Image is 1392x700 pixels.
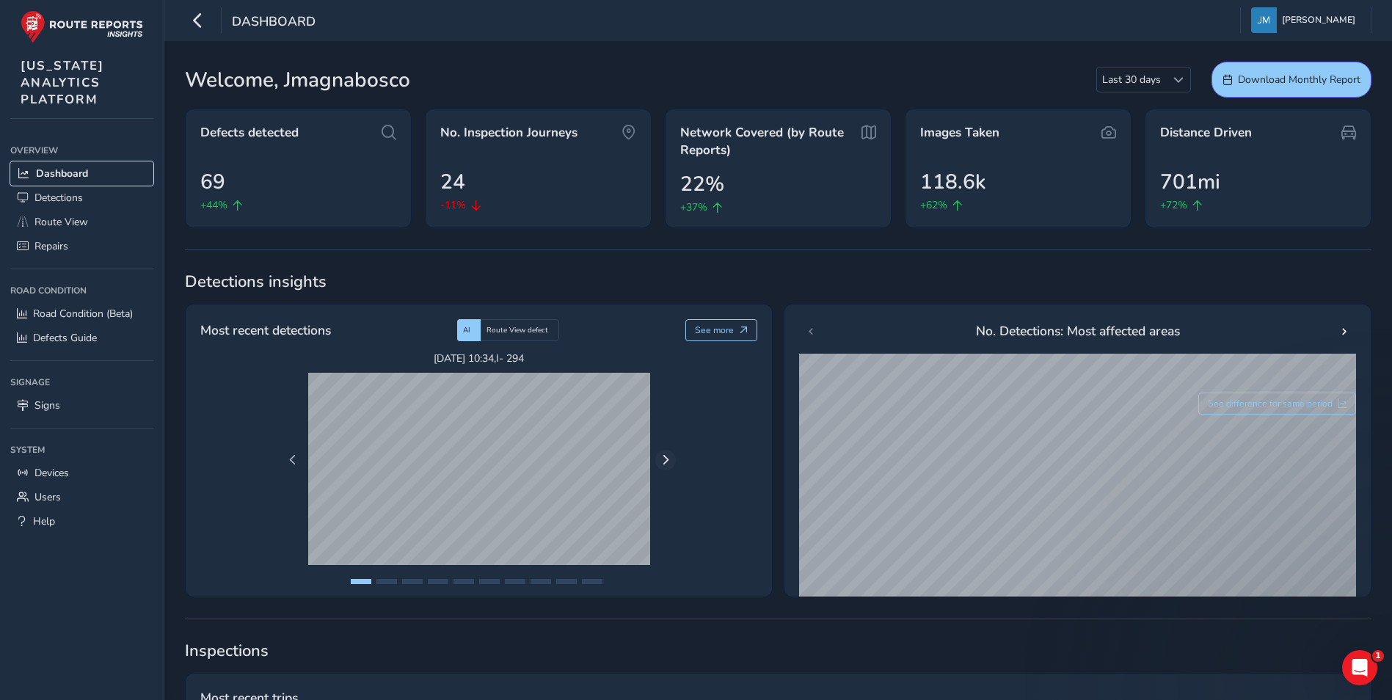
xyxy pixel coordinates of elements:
button: [PERSON_NAME] [1251,7,1360,33]
span: +37% [680,200,707,215]
button: See more [685,319,758,341]
span: 24 [440,167,465,197]
span: Users [34,490,61,504]
span: See difference for same period [1208,398,1333,409]
a: Users [10,485,153,509]
span: Network Covered (by Route Reports) [680,124,856,158]
span: Inspections [185,640,1371,662]
span: Help [33,514,55,528]
span: Road Condition (Beta) [33,307,133,321]
div: System [10,439,153,461]
span: -11% [440,197,466,213]
a: Detections [10,186,153,210]
button: See difference for same period [1198,393,1357,415]
span: Distance Driven [1160,124,1252,142]
a: Route View [10,210,153,234]
span: Detections [34,191,83,205]
iframe: Intercom live chat [1342,650,1377,685]
span: Most recent detections [200,321,331,340]
span: Last 30 days [1097,68,1166,92]
span: AI [463,325,470,335]
span: Download Monthly Report [1238,73,1360,87]
button: Page 9 [556,579,577,584]
button: Page 7 [505,579,525,584]
span: Route View defect [487,325,548,335]
a: Repairs [10,234,153,258]
button: Next Page [655,450,676,470]
button: Page 3 [402,579,423,584]
span: 22% [680,169,724,200]
span: +72% [1160,197,1187,213]
span: [US_STATE] ANALYTICS PLATFORM [21,57,104,108]
button: Page 4 [428,579,448,584]
span: 118.6k [920,167,985,197]
a: Signs [10,393,153,418]
span: 1 [1372,650,1384,662]
div: Signage [10,371,153,393]
a: Dashboard [10,161,153,186]
span: 69 [200,167,225,197]
span: No. Inspection Journeys [440,124,577,142]
span: Signs [34,398,60,412]
span: [DATE] 10:34 , I- 294 [308,351,650,365]
span: No. Detections: Most affected areas [976,321,1180,340]
div: Route View defect [481,319,559,341]
button: Page 10 [582,579,602,584]
span: [PERSON_NAME] [1282,7,1355,33]
button: Page 2 [376,579,397,584]
span: 701mi [1160,167,1220,197]
span: Defects Guide [33,331,97,345]
span: Route View [34,215,88,229]
button: Page 1 [351,579,371,584]
button: Page 5 [453,579,474,584]
img: rr logo [21,10,143,43]
div: Overview [10,139,153,161]
img: diamond-layout [1251,7,1277,33]
span: Repairs [34,239,68,253]
span: Images Taken [920,124,999,142]
span: Dashboard [36,167,88,181]
div: AI [457,319,481,341]
span: Defects detected [200,124,299,142]
button: Download Monthly Report [1211,62,1371,98]
span: +44% [200,197,227,213]
span: Dashboard [232,12,316,33]
button: Previous Page [283,450,303,470]
a: Defects Guide [10,326,153,350]
span: See more [695,324,734,336]
a: Help [10,509,153,533]
a: Road Condition (Beta) [10,302,153,326]
button: Page 8 [531,579,551,584]
span: Devices [34,466,69,480]
span: +62% [920,197,947,213]
a: Devices [10,461,153,485]
div: Road Condition [10,280,153,302]
button: Page 6 [479,579,500,584]
span: Welcome, Jmagnabosco [185,65,410,95]
span: Detections insights [185,271,1371,293]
